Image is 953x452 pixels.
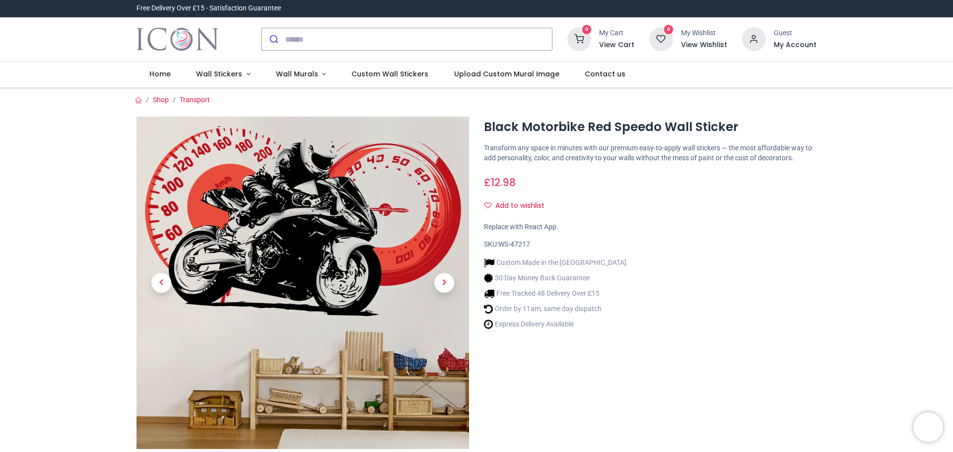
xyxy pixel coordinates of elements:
span: Upload Custom Mural Image [454,69,559,79]
span: Next [434,273,454,293]
li: Custom Made in the [GEOGRAPHIC_DATA] [484,258,626,268]
div: Free Delivery Over £15 - Satisfaction Guarantee [136,3,281,13]
h1: Black Motorbike Red Speedo Wall Sticker [484,119,817,135]
button: Submit [262,28,285,50]
a: Transport [180,96,210,104]
span: £ [484,175,516,190]
sup: 0 [582,25,592,34]
div: My Wishlist [681,28,727,38]
span: Home [149,69,171,79]
div: Replace with React App. [484,222,817,232]
a: My Account [774,40,817,50]
li: Express Delivery Available [484,319,626,329]
button: Add to wishlistAdd to wishlist [484,197,553,214]
span: Previous [151,273,171,293]
li: Free Tracked 48 Delivery Over £15 [484,288,626,299]
li: Order by 11am, same day dispatch [484,304,626,314]
a: Wall Stickers [183,62,263,87]
span: Custom Wall Stickers [351,69,428,79]
a: View Wishlist [681,40,727,50]
sup: 0 [664,25,674,34]
a: Wall Murals [263,62,339,87]
span: WS-47217 [498,240,530,248]
img: Black Motorbike Red Speedo Wall Sticker [136,117,469,449]
a: Previous [136,167,186,399]
li: 30 Day Money Back Guarantee [484,273,626,283]
a: Shop [153,96,169,104]
div: Guest [774,28,817,38]
span: Contact us [585,69,625,79]
a: 0 [567,35,591,43]
p: Transform any space in minutes with our premium easy-to-apply wall stickers — the most affordable... [484,143,817,163]
span: 12.98 [491,175,516,190]
iframe: Customer reviews powered by Trustpilot [608,3,817,13]
span: Wall Murals [276,69,318,79]
a: Next [419,167,469,399]
div: SKU: [484,240,817,250]
img: Icon Wall Stickers [136,25,218,53]
a: Logo of Icon Wall Stickers [136,25,218,53]
a: View Cart [599,40,634,50]
div: My Cart [599,28,634,38]
iframe: Brevo live chat [913,412,943,442]
a: 0 [649,35,673,43]
span: Wall Stickers [196,69,242,79]
i: Add to wishlist [484,202,491,209]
